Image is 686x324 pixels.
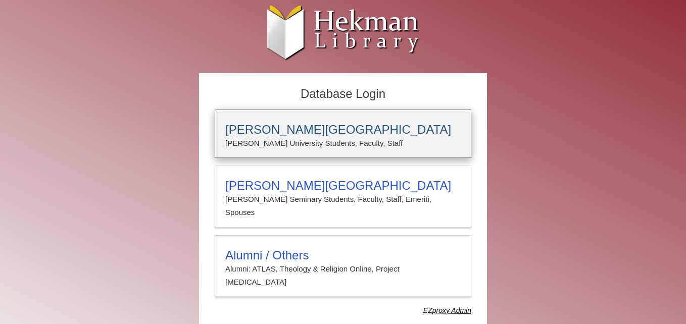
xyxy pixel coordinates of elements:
summary: Alumni / OthersAlumni: ATLAS, Theology & Religion Online, Project [MEDICAL_DATA] [225,248,461,289]
dfn: Use Alumni login [423,306,471,314]
h3: [PERSON_NAME][GEOGRAPHIC_DATA] [225,179,461,193]
p: [PERSON_NAME] Seminary Students, Faculty, Staff, Emeriti, Spouses [225,193,461,220]
h2: Database Login [210,84,476,104]
h3: Alumni / Others [225,248,461,262]
a: [PERSON_NAME][GEOGRAPHIC_DATA][PERSON_NAME] Seminary Students, Faculty, Staff, Emeriti, Spouses [215,166,471,228]
h3: [PERSON_NAME][GEOGRAPHIC_DATA] [225,123,461,137]
p: [PERSON_NAME] University Students, Faculty, Staff [225,137,461,150]
a: [PERSON_NAME][GEOGRAPHIC_DATA][PERSON_NAME] University Students, Faculty, Staff [215,110,471,158]
p: Alumni: ATLAS, Theology & Religion Online, Project [MEDICAL_DATA] [225,262,461,289]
